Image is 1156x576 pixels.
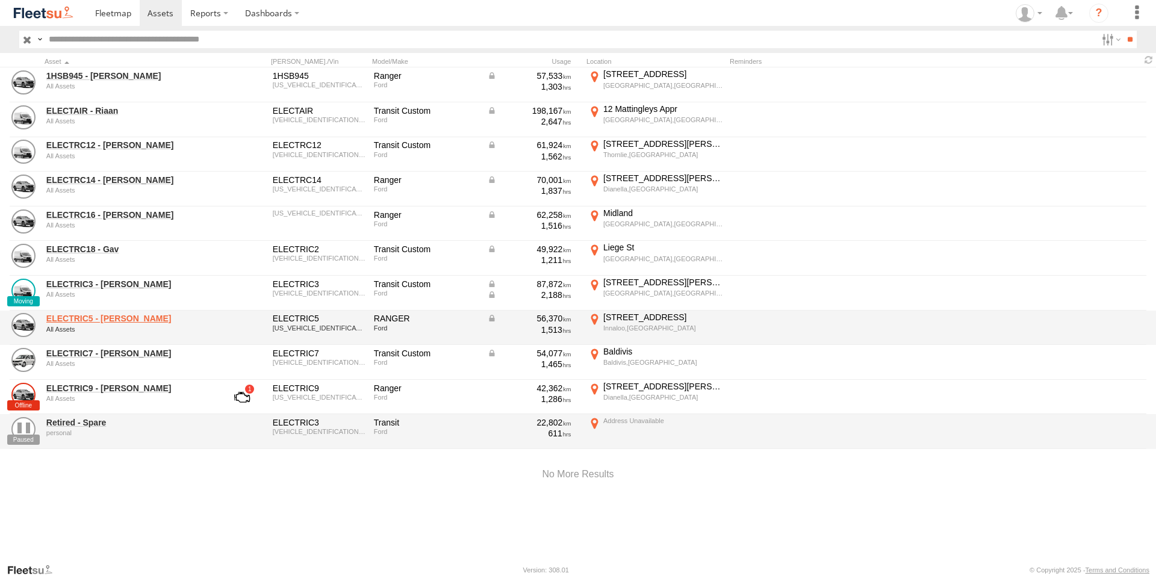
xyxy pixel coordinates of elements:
[273,209,365,217] div: MNACMEF70PW281940
[46,313,211,324] a: ELECTRIC5 - [PERSON_NAME]
[485,57,582,66] div: Usage
[487,324,571,335] div: 1,513
[46,70,211,81] a: 1HSB945 - [PERSON_NAME]
[1097,31,1123,48] label: Search Filter Options
[374,313,479,324] div: RANGER
[273,105,365,116] div: ELECTAIR
[603,346,723,357] div: Baldivis
[374,185,479,193] div: Ford
[11,140,36,164] a: View Asset Details
[11,279,36,303] a: View Asset Details
[603,104,723,114] div: 12 Mattingleys Appr
[46,429,211,436] div: undefined
[603,116,723,124] div: [GEOGRAPHIC_DATA],[GEOGRAPHIC_DATA]
[374,105,479,116] div: Transit Custom
[586,69,725,101] label: Click to View Current Location
[273,428,365,435] div: WF0YXXTTGYLS21315
[487,151,571,162] div: 1,562
[603,208,723,218] div: Midland
[603,358,723,367] div: Baldivis,[GEOGRAPHIC_DATA]
[730,57,922,66] div: Reminders
[603,81,723,90] div: [GEOGRAPHIC_DATA],[GEOGRAPHIC_DATA]
[603,173,723,184] div: [STREET_ADDRESS][PERSON_NAME]
[374,394,479,401] div: Ford
[273,417,365,428] div: ELECTRIC3
[372,57,480,66] div: Model/Make
[487,185,571,196] div: 1,837
[603,393,723,401] div: Dianella,[GEOGRAPHIC_DATA]
[46,256,211,263] div: undefined
[1011,4,1046,22] div: Wayne Betts
[374,220,479,228] div: Ford
[273,116,365,123] div: WF0YXXTTGYNJ17812
[374,175,479,185] div: Ranger
[11,70,36,94] a: View Asset Details
[11,417,36,441] a: View Asset Details
[374,348,479,359] div: Transit Custom
[1089,4,1108,23] i: ?
[487,244,571,255] div: Data from Vehicle CANbus
[11,348,36,372] a: View Asset Details
[603,242,723,253] div: Liege St
[487,394,571,404] div: 1,286
[273,279,365,290] div: ELECTRIC3
[273,140,365,150] div: ELECTRC12
[374,151,479,158] div: Ford
[603,255,723,263] div: [GEOGRAPHIC_DATA],[GEOGRAPHIC_DATA]
[586,381,725,413] label: Click to View Current Location
[487,220,571,231] div: 1,516
[487,105,571,116] div: Data from Vehicle CANbus
[586,242,725,274] label: Click to View Current Location
[374,324,479,332] div: Ford
[603,69,723,79] div: [STREET_ADDRESS]
[603,381,723,392] div: [STREET_ADDRESS][PERSON_NAME]
[273,185,365,193] div: MNAUMAF80GW574265
[11,105,36,129] a: View Asset Details
[273,175,365,185] div: ELECTRC14
[46,140,211,150] a: ELECTRC12 - [PERSON_NAME]
[374,428,479,435] div: Ford
[487,417,571,428] div: 22,802
[46,187,211,194] div: undefined
[11,313,36,337] a: View Asset Details
[46,383,211,394] a: ELECTRIC9 - [PERSON_NAME]
[1086,566,1149,574] a: Terms and Conditions
[46,326,211,333] div: undefined
[46,105,211,116] a: ELECTAIR - Riaan
[487,116,571,127] div: 2,647
[374,140,479,150] div: Transit Custom
[374,290,479,297] div: Ford
[586,208,725,240] label: Click to View Current Location
[586,277,725,309] label: Click to View Current Location
[487,175,571,185] div: Data from Vehicle CANbus
[273,151,365,158] div: WF0YXXTTGYLS21315
[45,57,213,66] div: Click to Sort
[35,31,45,48] label: Search Query
[603,324,723,332] div: Innaloo,[GEOGRAPHIC_DATA]
[487,359,571,370] div: 1,465
[603,185,723,193] div: Dianella,[GEOGRAPHIC_DATA]
[271,57,367,66] div: [PERSON_NAME]./Vin
[1030,566,1149,574] div: © Copyright 2025 -
[12,5,75,21] img: fleetsu-logo-horizontal.svg
[46,82,211,90] div: undefined
[46,395,211,402] div: undefined
[586,138,725,171] label: Click to View Current Location
[586,346,725,379] label: Click to View Current Location
[46,175,211,185] a: ELECTRC14 - [PERSON_NAME]
[603,289,723,297] div: [GEOGRAPHIC_DATA],[GEOGRAPHIC_DATA]
[374,417,479,428] div: Transit
[487,140,571,150] div: Data from Vehicle CANbus
[487,279,571,290] div: Data from Vehicle CANbus
[374,359,479,366] div: Ford
[11,209,36,234] a: View Asset Details
[603,312,723,323] div: [STREET_ADDRESS]
[1142,54,1156,66] span: Refresh
[273,383,365,394] div: ELECTRIC9
[220,383,264,412] a: View Asset with Fault/s
[11,244,36,268] a: View Asset Details
[487,81,571,92] div: 1,303
[46,417,211,428] a: Retired - Spare
[374,383,479,394] div: Ranger
[273,244,365,255] div: ELECTRIC2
